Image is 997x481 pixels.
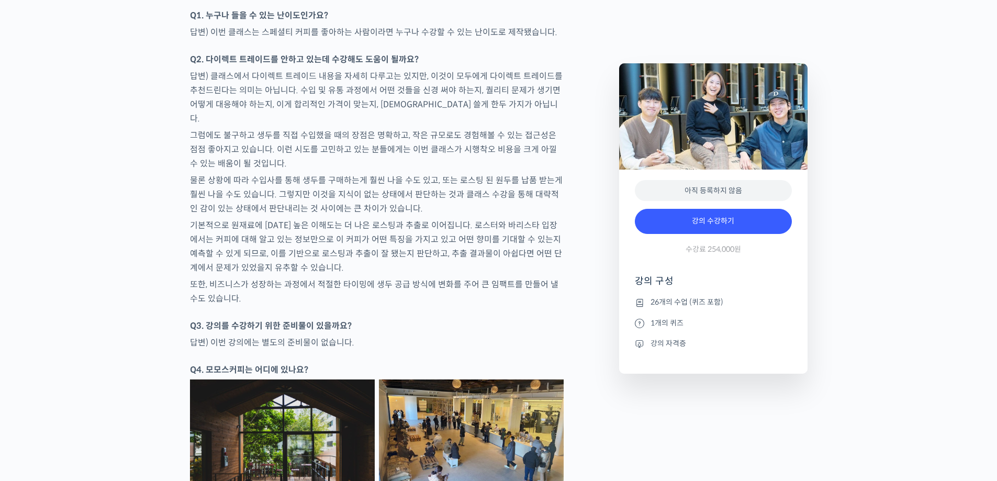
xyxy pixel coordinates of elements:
p: 그럼에도 불구하고 생두를 직접 수입했을 때의 장점은 명확하고, 작은 규모로도 경험해볼 수 있는 접근성은 점점 좋아지고 있습니다. 이런 시도를 고민하고 있는 분들에게는 이번 클... [190,128,564,171]
strong: Q4. 모모스커피는 어디에 있나요? [190,364,308,375]
a: 홈 [3,332,69,358]
a: 대화 [69,332,135,358]
p: 답변) 이번 클래스는 스페셜티 커피를 좋아하는 사람이라면 누구나 수강할 수 있는 난이도로 제작됐습니다. [190,25,564,39]
div: 아직 등록하지 않음 [635,180,792,202]
h4: 강의 구성 [635,275,792,296]
p: 또한, 비즈니스가 성장하는 과정에서 적절한 타이밍에 생두 공급 방식에 변화를 주어 큰 임팩트를 만들어 낼 수도 있습니다. [190,277,564,306]
span: 수강료 254,000원 [686,244,741,254]
strong: Q3. 강의를 수강하기 위한 준비물이 있을까요? [190,320,352,331]
span: 홈 [33,348,39,356]
li: 강의 자격증 [635,337,792,350]
li: 26개의 수업 (퀴즈 포함) [635,296,792,309]
span: 대화 [96,348,108,356]
p: 기본적으로 원재료에 [DATE] 높은 이해도는 더 나은 로스팅과 추출로 이어집니다. 로스터와 바리스타 입장에서는 커피에 대해 알고 있는 정보만으로 이 커피가 어떤 특징을 가지... [190,218,564,275]
li: 1개의 퀴즈 [635,317,792,329]
strong: Q2. 다이렉트 트레이드를 안하고 있는데 수강해도 도움이 될까요? [190,54,419,65]
strong: Q1. 누구나 들을 수 있는 난이도인가요? [190,10,328,21]
a: 설정 [135,332,201,358]
p: 답변) 이번 강의에는 별도의 준비물이 없습니다. [190,335,564,350]
span: 설정 [162,348,174,356]
a: 강의 수강하기 [635,209,792,234]
p: 물론 상황에 따라 수입사를 통해 생두를 구매하는게 훨씬 나을 수도 있고, 또는 로스팅 된 원두를 납품 받는게 훨씬 나을 수도 있습니다. 그렇지만 이것을 지식이 없는 상태에서 ... [190,173,564,216]
p: 답변) 클래스에서 다이렉트 트레이드 내용을 자세히 다루고는 있지만, 이것이 모두에게 다이렉트 트레이드를 추천드린다는 의미는 아닙니다. 수입 및 유통 과정에서 어떤 것들을 신경... [190,69,564,126]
